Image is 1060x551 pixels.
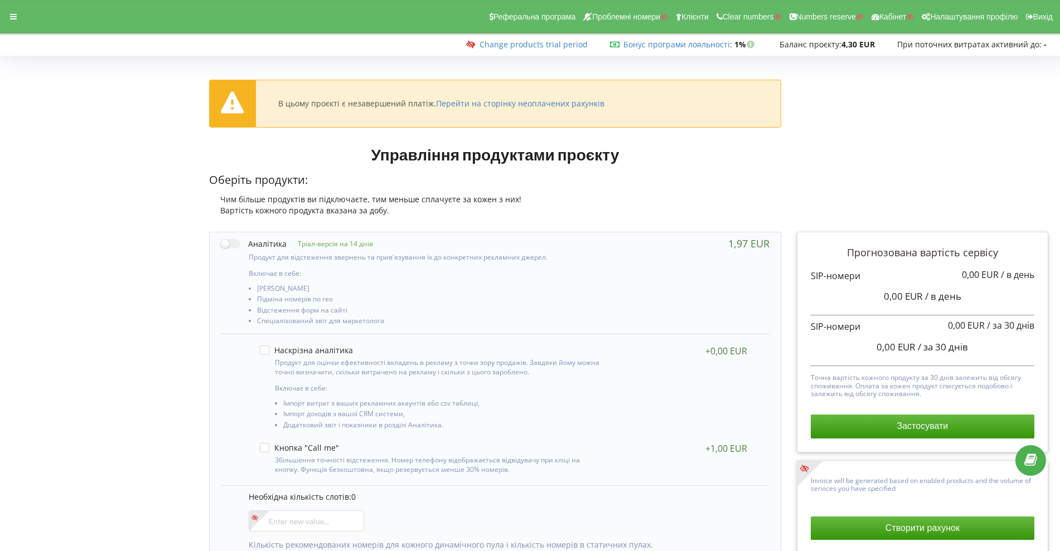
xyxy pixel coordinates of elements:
span: Вихід [1033,12,1053,21]
span: 0,00 EUR [877,340,916,353]
p: Включає в себе: [249,269,605,278]
span: 0,00 EUR [962,269,999,281]
p: Оберіть продукти: [209,172,781,188]
p: Кількість рекомендованих номерів для кожного динамічного пула і кількість номерів в статичних пулах. [249,539,758,550]
span: Проблемні номери [592,12,660,21]
span: / в день [925,290,961,303]
div: Чим більше продуктів ви підключаєте, тим меньше сплачуєте за кожен з них! [209,194,781,205]
span: Налаштування профілю [930,12,1018,21]
strong: 1% [734,39,757,50]
p: Точна вартість кожного продукту за 30 днів залежить від обсягу споживання. Оплата за кожен продук... [811,371,1034,398]
a: Change products trial period [480,39,588,50]
button: Створити рахунок [811,516,1034,540]
div: В цьому проєкті є незавершений платіж. [278,99,604,109]
button: Застосувати [811,415,1034,438]
label: Кнопка "Call me" [260,443,339,452]
span: 0,00 EUR [884,290,923,303]
span: Clear numbers [723,12,774,21]
p: Збільшення точності відстеження. Номер телефону відображається відвідувачу при кліці на кнопку. Ф... [275,455,601,474]
p: SIP-номери [811,320,1034,333]
li: Спеціалізований звіт для маркетолога [257,317,605,328]
li: Додатковий звіт і показники в розділі Аналітика. [283,421,601,432]
span: Numbers reserve [796,12,856,21]
p: Invoice will be generated based on enabled products and the volume of services you have specified [811,474,1034,493]
span: Кабінет [879,12,907,21]
a: Бонус програми лояльності [623,39,730,50]
span: Реферальна програма [493,12,576,21]
li: [PERSON_NAME] [257,285,605,295]
li: Підміна номерів по гео [257,295,605,306]
p: Включає в себе: [275,383,601,393]
span: / в день [1001,269,1034,281]
span: / за 30 днів [987,319,1034,331]
p: SIP-номери [811,270,1034,282]
li: Відстеження форм на сайті [257,306,605,317]
p: Продукт для відстеження звернень та прив'язування їх до конкретних рекламних джерел. [249,252,605,262]
label: Наскрізна аналітика [260,345,353,355]
p: Тріал-версія на 14 днів [287,239,373,248]
div: 1,97 EUR [728,238,769,249]
div: +0,00 EUR [705,345,747,357]
label: Аналітика [221,238,287,250]
div: +1,00 EUR [705,443,747,454]
p: Продукт для оцінки ефективності вкладень в рекламу з точки зору продажів. Завдяки йому можна точн... [275,358,601,377]
li: Імпорт витрат з ваших рекламних акаунтів або csv таблиці, [283,399,601,410]
span: / за 30 днів [918,340,968,353]
span: При поточних витратах активний до: [897,39,1042,50]
strong: 4,30 EUR [841,39,875,50]
h1: Управління продуктами проєкту [209,144,781,164]
span: Баланс проєкту: [780,39,841,50]
span: : [623,39,732,50]
div: Вартість кожного продукта вказана за добу. [209,205,781,216]
span: Клієнти [681,12,709,21]
input: Enter new value... [249,510,364,532]
p: Необхідна кількість слотів: [249,491,758,503]
strong: - [1044,39,1047,50]
li: Імпорт доходів з вашої CRM системи, [283,410,601,421]
a: Перейти на сторінку неоплачених рахунків [436,98,604,109]
span: 0,00 EUR [948,319,985,331]
span: 0 [351,491,356,502]
p: Прогнозована вартість сервісу [811,246,1034,260]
